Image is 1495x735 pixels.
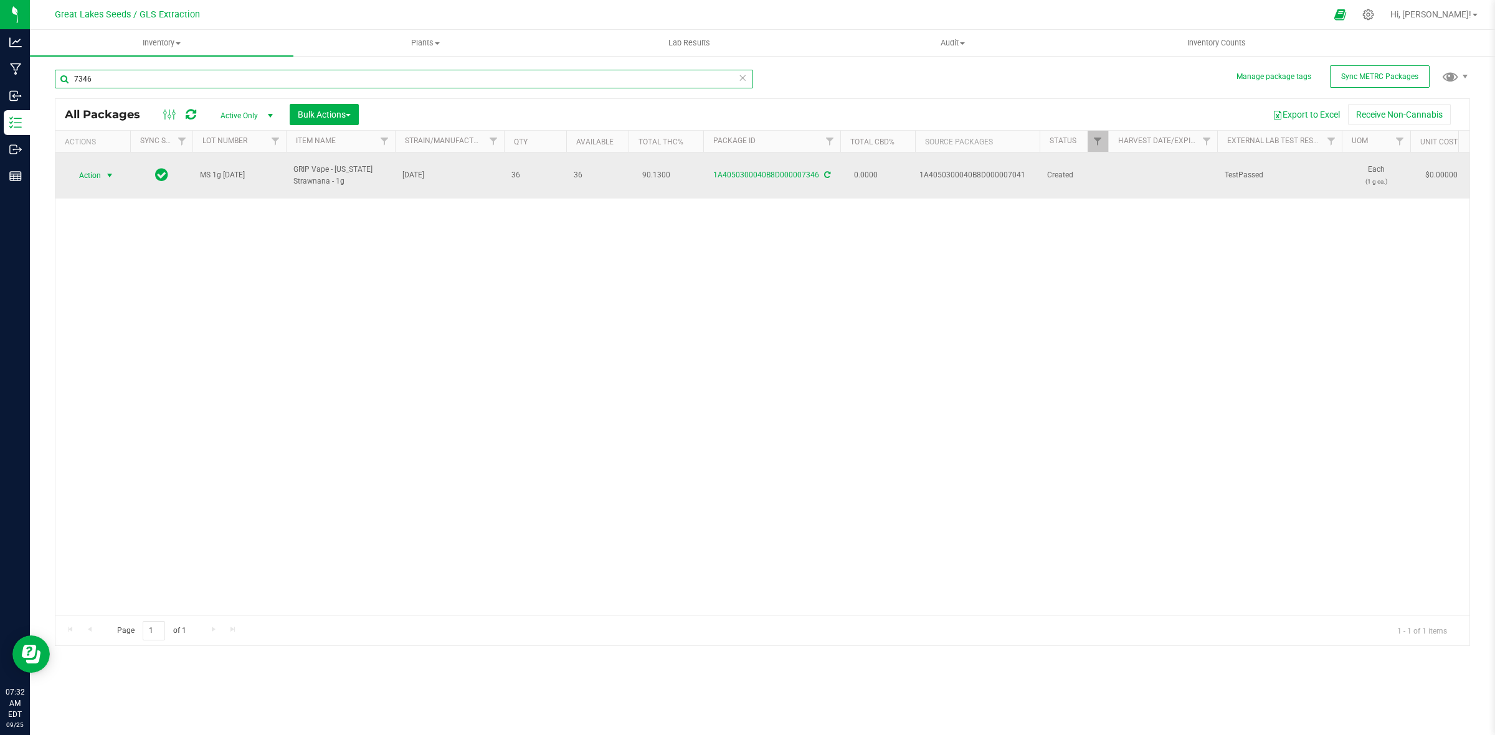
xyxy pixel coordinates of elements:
span: Lab Results [652,37,727,49]
span: Hi, [PERSON_NAME]! [1390,9,1471,19]
span: Sync from Compliance System [822,171,830,179]
span: MS 1g [DATE] [200,169,278,181]
span: Inventory Counts [1170,37,1263,49]
a: Filter [265,131,286,152]
a: Filter [820,131,840,152]
a: Harvest Date/Expiration [1118,136,1216,145]
td: $0.00000 [1410,152,1473,199]
span: Created [1047,169,1101,181]
span: select [102,167,118,184]
iframe: Resource center [12,635,50,673]
a: Filter [172,131,192,152]
span: TestPassed [1225,169,1334,181]
th: Source Packages [915,131,1040,152]
a: Item Name [296,136,336,145]
inline-svg: Outbound [9,143,22,156]
div: Manage settings [1360,9,1376,21]
a: Lot Number [202,136,247,145]
span: Great Lakes Seeds / GLS Extraction [55,9,200,20]
a: External Lab Test Result [1227,136,1325,145]
button: Sync METRC Packages [1330,65,1430,88]
span: All Packages [65,108,153,121]
span: Clear [738,70,747,86]
span: GRIP Vape - [US_STATE] Strawnana - 1g [293,164,387,187]
a: Filter [483,131,504,152]
p: 09/25 [6,720,24,729]
span: Open Ecommerce Menu [1326,2,1354,27]
a: Filter [374,131,395,152]
input: 1 [143,621,165,640]
span: Sync METRC Packages [1341,72,1418,81]
a: Total CBD% [850,138,895,146]
a: Filter [1197,131,1217,152]
span: 1 - 1 of 1 items [1387,621,1457,640]
p: (1 g ea.) [1349,176,1403,187]
span: Plants [294,37,556,49]
a: Status [1050,136,1076,145]
span: Each [1349,164,1403,187]
a: Available [576,138,614,146]
button: Receive Non-Cannabis [1348,104,1451,125]
a: Total THC% [638,138,683,146]
button: Manage package tags [1236,72,1311,82]
span: Bulk Actions [298,110,351,119]
a: Package ID [713,136,756,145]
div: Actions [65,138,125,146]
span: Audit [822,37,1084,49]
span: 36 [511,169,559,181]
span: [DATE] [402,169,496,181]
a: Lab Results [558,30,821,56]
span: 36 [574,169,621,181]
a: Filter [1390,131,1410,152]
span: Page of 1 [107,621,196,640]
a: Filter [1321,131,1342,152]
a: STRAIN/Manufactured [405,136,492,145]
inline-svg: Inventory [9,116,22,129]
a: Unit Cost [1420,138,1458,146]
a: UOM [1352,136,1368,145]
a: 1A4050300040B8D000007346 [713,171,819,179]
div: Value 1: 1A4050300040B8D000007041 [919,169,1036,181]
input: Search Package ID, Item Name, SKU, Lot or Part Number... [55,70,753,88]
p: 07:32 AM EDT [6,686,24,720]
a: Audit [821,30,1084,56]
a: Qty [514,138,528,146]
a: Inventory [30,30,293,56]
a: Filter [1088,131,1108,152]
button: Bulk Actions [290,104,359,125]
inline-svg: Manufacturing [9,63,22,75]
span: Inventory [30,37,293,49]
inline-svg: Analytics [9,36,22,49]
span: 0.0000 [848,166,884,184]
a: Plants [293,30,557,56]
span: In Sync [155,166,168,184]
inline-svg: Inbound [9,90,22,102]
span: Action [68,167,102,184]
a: Sync Status [140,136,188,145]
inline-svg: Reports [9,170,22,182]
button: Export to Excel [1265,104,1348,125]
a: Inventory Counts [1084,30,1348,56]
span: 90.1300 [636,166,676,184]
